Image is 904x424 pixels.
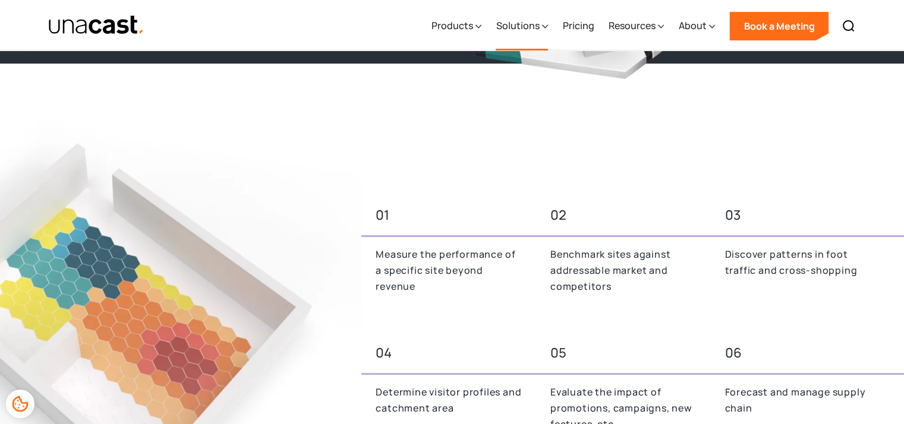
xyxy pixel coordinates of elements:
[678,2,715,50] div: About
[550,204,697,226] div: 02
[376,384,522,416] p: Determine visitor profiles and catchment area
[608,18,655,33] div: Resources
[725,204,871,226] div: 03
[550,246,697,294] p: Benchmark sites against addressable market and competitors
[725,342,871,364] div: 06
[608,2,664,50] div: Resources
[431,2,481,50] div: Products
[48,15,145,36] img: Unacast text logo
[376,342,522,364] div: 04
[678,18,706,33] div: About
[729,12,829,40] a: Book a Meeting
[725,246,871,278] p: Discover patterns in foot traffic and cross-shopping
[562,2,594,50] a: Pricing
[6,390,34,418] div: Cookie Preferences
[48,15,145,36] a: home
[725,384,871,416] p: Forecast and manage supply chain
[550,342,697,364] div: 05
[496,2,548,50] div: Solutions
[431,18,473,33] div: Products
[376,246,522,294] p: Measure the performance of a specific site beyond revenue
[496,18,539,33] div: Solutions
[376,204,522,226] div: 01
[842,19,856,33] img: Search icon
